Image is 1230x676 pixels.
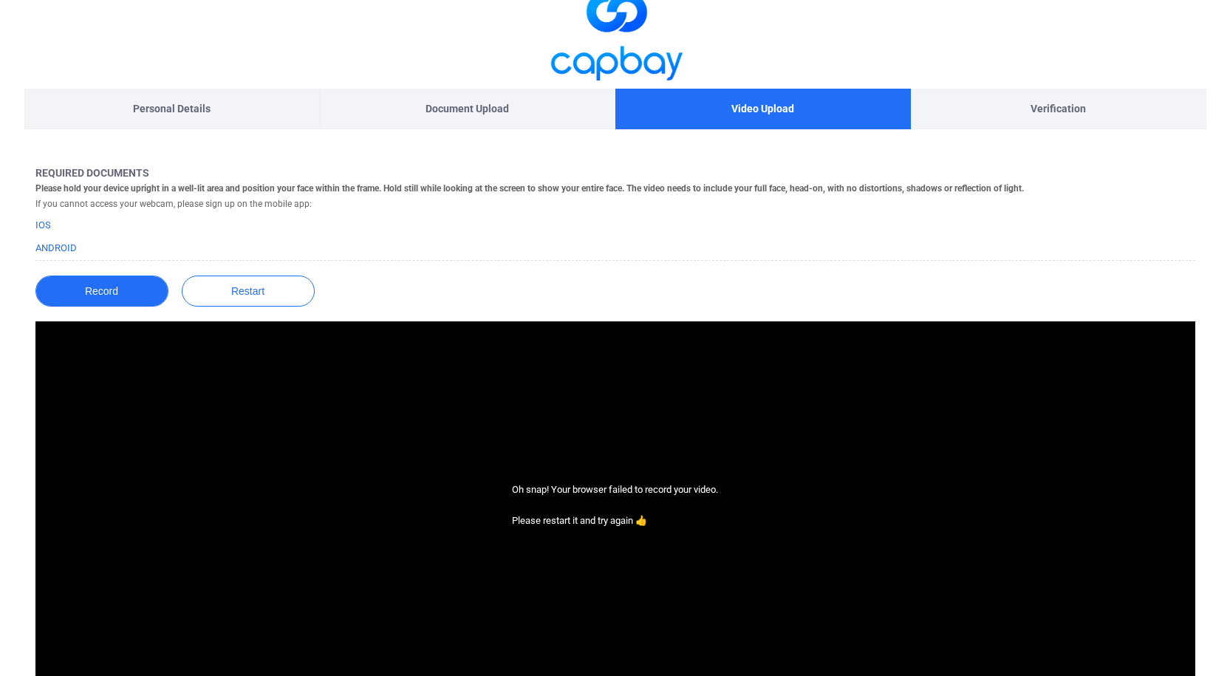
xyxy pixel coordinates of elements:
button: Record [35,276,168,307]
h5: Please hold your device upright in a well-lit area and position your face within the frame. Hold ... [35,182,1024,195]
p: Personal Details [133,100,211,117]
p: Video Upload [731,100,794,117]
p: Verification [1031,100,1086,117]
a: Android [35,242,77,253]
h5: Required documents [35,166,1024,180]
p: Document Upload [426,100,509,117]
div: Oh snap! Your browser failed to record your video. Please restart it and try again 👍 [512,482,718,528]
button: Restart [182,276,315,307]
h5: If you cannot access your webcam, please sign up on the mobile app: [35,197,1024,211]
a: iOS [35,219,51,231]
